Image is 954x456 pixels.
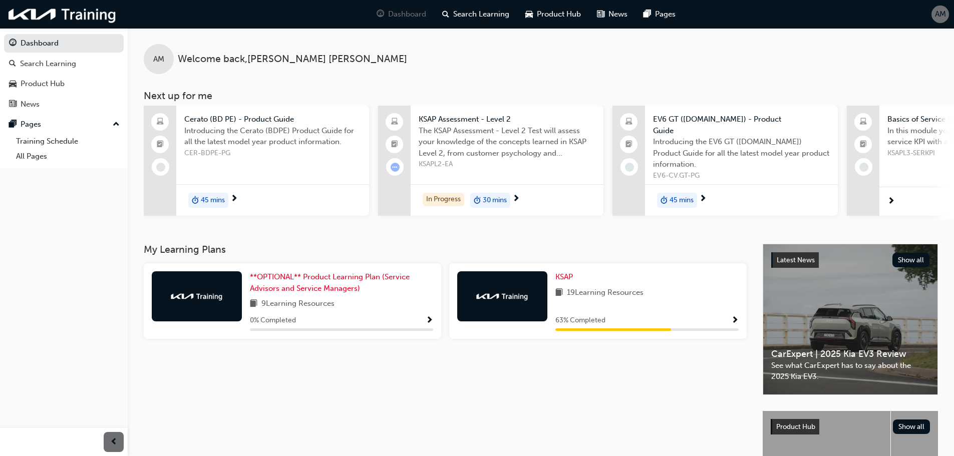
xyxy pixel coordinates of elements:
[423,193,464,206] div: In Progress
[434,4,517,25] a: search-iconSearch Learning
[4,95,124,114] a: News
[4,55,124,73] a: Search Learning
[391,163,400,172] span: learningRecordVerb_ATTEMPT-icon
[426,314,433,327] button: Show Progress
[589,4,635,25] a: news-iconNews
[9,60,16,69] span: search-icon
[261,298,335,310] span: 9 Learning Resources
[4,115,124,134] button: Pages
[21,99,40,110] div: News
[661,194,668,207] span: duration-icon
[250,315,296,326] span: 0 % Completed
[475,291,530,301] img: kia-training
[12,149,124,164] a: All Pages
[555,287,563,299] span: book-icon
[250,272,410,293] span: **OPTIONAL** Product Learning Plan (Service Advisors and Service Managers)
[391,138,398,151] span: booktick-icon
[184,114,361,125] span: Cerato (BD PE) - Product Guide
[644,8,651,21] span: pages-icon
[9,100,17,109] span: news-icon
[771,360,929,382] span: See what CarExpert has to say about the 2025 Kia EV3.
[625,138,632,151] span: booktick-icon
[555,271,577,283] a: KSAP
[144,244,747,255] h3: My Learning Plans
[442,8,449,21] span: search-icon
[567,287,644,299] span: 19 Learning Resources
[192,194,199,207] span: duration-icon
[699,195,707,204] span: next-icon
[555,272,573,281] span: KSAP
[625,163,634,172] span: learningRecordVerb_NONE-icon
[153,54,164,65] span: AM
[157,116,164,129] span: laptop-icon
[474,194,481,207] span: duration-icon
[453,9,509,20] span: Search Learning
[777,256,815,264] span: Latest News
[4,32,124,115] button: DashboardSearch LearningProduct HubNews
[419,114,595,125] span: KSAP Assessment - Level 2
[860,116,867,129] span: laptop-icon
[483,195,507,206] span: 30 mins
[156,163,165,172] span: learningRecordVerb_NONE-icon
[426,316,433,325] span: Show Progress
[608,9,627,20] span: News
[9,120,17,129] span: pages-icon
[537,9,581,20] span: Product Hub
[378,106,603,216] a: KSAP Assessment - Level 2The KSAP Assessment - Level 2 Test will assess your knowledge of the con...
[859,163,868,172] span: learningRecordVerb_NONE-icon
[731,314,739,327] button: Show Progress
[893,419,930,434] button: Show all
[625,116,632,129] span: laptop-icon
[771,252,929,268] a: Latest NewsShow all
[931,6,949,23] button: AM
[763,244,938,395] a: Latest NewsShow allCarExpert | 2025 Kia EV3 ReviewSee what CarExpert has to say about the 2025 Ki...
[250,271,433,294] a: **OPTIONAL** Product Learning Plan (Service Advisors and Service Managers)
[935,9,946,20] span: AM
[517,4,589,25] a: car-iconProduct Hub
[391,116,398,129] span: laptop-icon
[4,75,124,93] a: Product Hub
[201,195,225,206] span: 45 mins
[250,298,257,310] span: book-icon
[21,119,41,130] div: Pages
[128,90,954,102] h3: Next up for me
[113,118,120,131] span: up-icon
[597,8,604,21] span: news-icon
[776,422,815,431] span: Product Hub
[771,348,929,360] span: CarExpert | 2025 Kia EV3 Review
[731,316,739,325] span: Show Progress
[21,78,65,90] div: Product Hub
[9,80,17,89] span: car-icon
[525,8,533,21] span: car-icon
[169,291,224,301] img: kia-training
[653,136,830,170] span: Introducing the EV6 GT ([DOMAIN_NAME]) Product Guide for all the latest model year product inform...
[144,106,369,216] a: Cerato (BD PE) - Product GuideIntroducing the Cerato (BDPE) Product Guide for all the latest mode...
[612,106,838,216] a: EV6 GT ([DOMAIN_NAME]) - Product GuideIntroducing the EV6 GT ([DOMAIN_NAME]) Product Guide for al...
[110,436,118,448] span: prev-icon
[653,170,830,182] span: EV6-CV.GT-PG
[892,253,930,267] button: Show all
[635,4,684,25] a: pages-iconPages
[157,138,164,151] span: booktick-icon
[369,4,434,25] a: guage-iconDashboard
[512,195,520,204] span: next-icon
[653,114,830,136] span: EV6 GT ([DOMAIN_NAME]) - Product Guide
[20,58,76,70] div: Search Learning
[184,125,361,148] span: Introducing the Cerato (BDPE) Product Guide for all the latest model year product information.
[670,195,694,206] span: 45 mins
[388,9,426,20] span: Dashboard
[178,54,407,65] span: Welcome back , [PERSON_NAME] [PERSON_NAME]
[377,8,384,21] span: guage-icon
[419,125,595,159] span: The KSAP Assessment - Level 2 Test will assess your knowledge of the concepts learned in KSAP Lev...
[5,4,120,25] img: kia-training
[655,9,676,20] span: Pages
[860,138,867,151] span: booktick-icon
[555,315,605,326] span: 63 % Completed
[230,195,238,204] span: next-icon
[419,159,595,170] span: KSAPL2-EA
[9,39,17,48] span: guage-icon
[12,134,124,149] a: Training Schedule
[4,34,124,53] a: Dashboard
